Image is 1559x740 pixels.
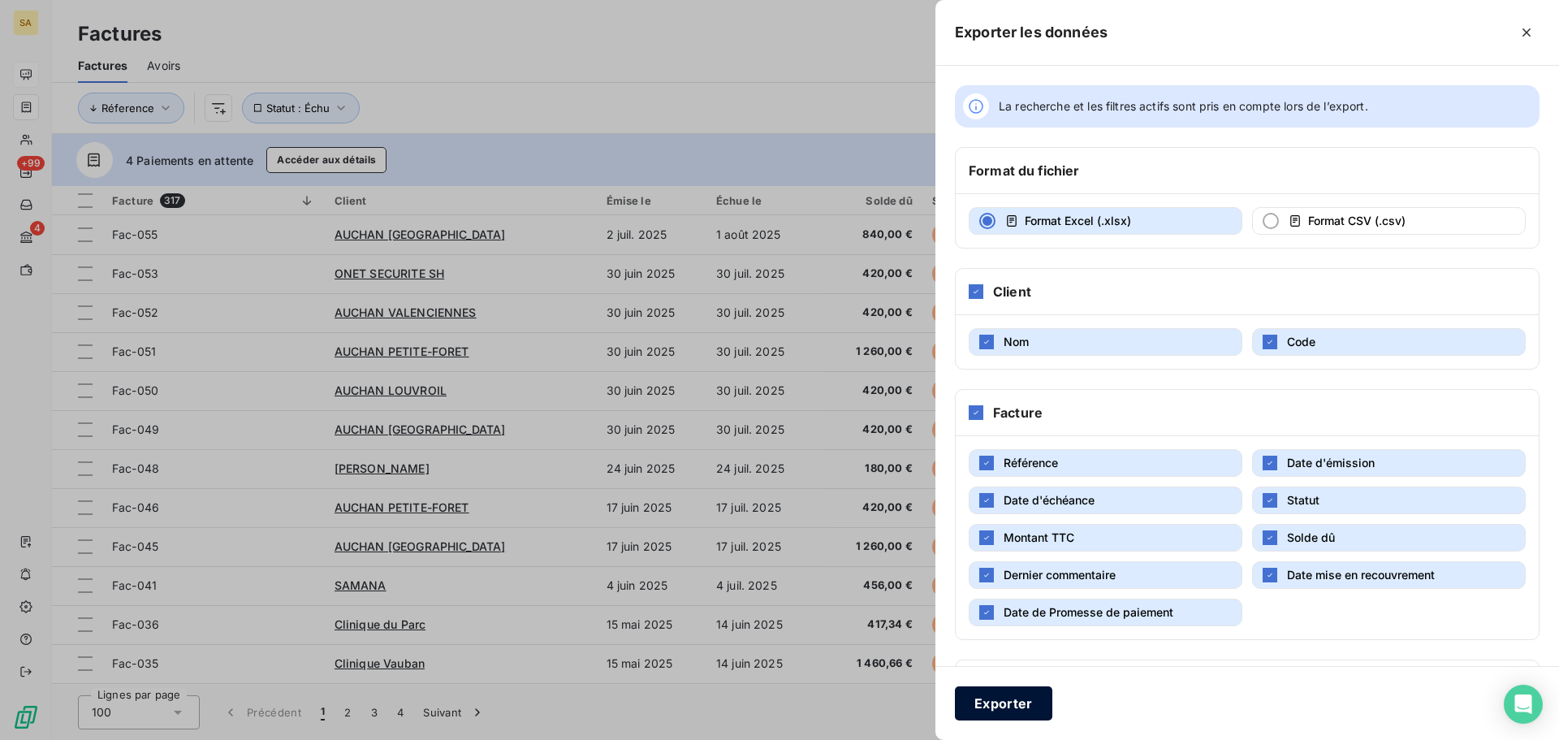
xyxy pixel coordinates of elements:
span: Format CSV (.csv) [1308,214,1406,227]
button: Solde dû [1252,524,1526,552]
span: Dernier commentaire [1004,568,1116,582]
span: Statut [1287,493,1319,507]
h6: Format du fichier [969,161,1080,180]
button: Format CSV (.csv) [1252,207,1526,235]
span: Solde dû [1287,530,1335,544]
button: Code [1252,328,1526,356]
span: Date d'échéance [1004,493,1095,507]
span: Nom [1004,335,1029,348]
h5: Exporter les données [955,21,1108,44]
button: Nom [969,328,1242,356]
button: Exporter [955,686,1052,721]
button: Statut [1252,487,1526,514]
button: Dernier commentaire [969,561,1242,589]
h6: Facture [993,403,1043,422]
h6: Client [993,282,1031,301]
span: La recherche et les filtres actifs sont pris en compte lors de l’export. [999,98,1368,115]
span: Date mise en recouvrement [1287,568,1435,582]
button: Date d'émission [1252,449,1526,477]
span: Montant TTC [1004,530,1074,544]
button: Date mise en recouvrement [1252,561,1526,589]
span: Date de Promesse de paiement [1004,605,1173,619]
button: Date de Promesse de paiement [969,599,1242,626]
button: Date d'échéance [969,487,1242,514]
span: Format Excel (.xlsx) [1025,214,1131,227]
button: Format Excel (.xlsx) [969,207,1242,235]
span: Code [1287,335,1315,348]
span: Date d'émission [1287,456,1375,470]
div: Open Intercom Messenger [1504,685,1543,724]
button: Montant TTC [969,524,1242,552]
span: Référence [1004,456,1058,470]
button: Référence [969,449,1242,477]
